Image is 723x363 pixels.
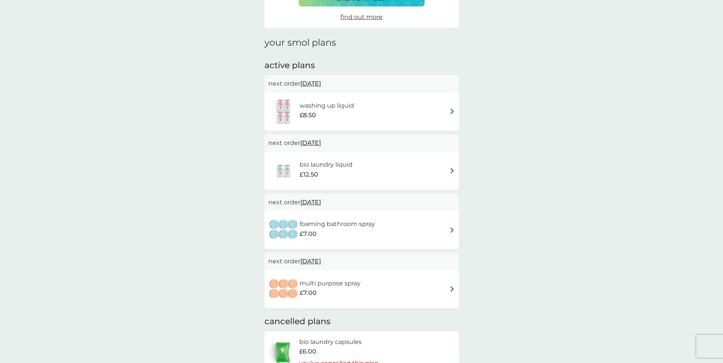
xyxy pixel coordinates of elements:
[265,316,459,328] h2: cancelled plans
[449,227,455,233] img: arrow right
[300,254,321,269] span: [DATE]
[268,158,300,184] img: bio laundry liquid
[300,229,317,239] span: £7.00
[300,219,375,229] h6: foaming bathroom spray
[449,168,455,174] img: arrow right
[299,347,316,357] span: £6.00
[449,286,455,292] img: arrow right
[300,195,321,210] span: [DATE]
[265,60,459,72] h2: active plans
[268,138,455,148] p: next order
[299,337,379,347] h6: bio laundry capsules
[268,197,455,207] p: next order
[300,135,321,150] span: [DATE]
[449,108,455,114] img: arrow right
[340,12,383,22] a: find out more
[300,170,318,180] span: £12.50
[268,79,455,89] p: next order
[340,13,383,21] span: find out more
[300,101,354,111] h6: washing up liquid
[268,276,300,302] img: multi purpose spray
[300,160,353,170] h6: bio laundry liquid
[300,279,361,288] h6: multi purpose spray
[268,217,300,243] img: foaming bathroom spray
[300,288,317,298] span: £7.00
[300,76,321,91] span: [DATE]
[268,98,300,125] img: washing up liquid
[265,37,459,48] h1: your smol plans
[268,256,455,266] p: next order
[300,110,316,120] span: £8.50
